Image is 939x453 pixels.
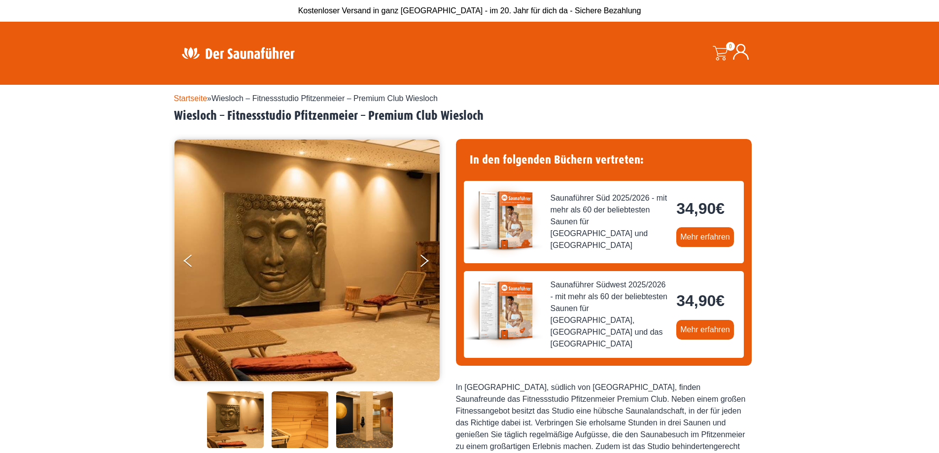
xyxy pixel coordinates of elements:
span: Kostenloser Versand in ganz [GEOGRAPHIC_DATA] - im 20. Jahr für dich da - Sichere Bezahlung [298,6,641,15]
img: der-saunafuehrer-2025-sued.jpg [464,181,543,260]
a: Mehr erfahren [676,320,734,340]
h2: Wiesloch – Fitnessstudio Pfitzenmeier – Premium Club Wiesloch [174,108,765,124]
span: Saunaführer Südwest 2025/2026 - mit mehr als 60 der beliebtesten Saunen für [GEOGRAPHIC_DATA], [G... [551,279,669,350]
bdi: 34,90 [676,200,725,217]
button: Previous [184,250,209,275]
bdi: 34,90 [676,292,725,310]
span: » [174,94,438,103]
a: Mehr erfahren [676,227,734,247]
span: 0 [726,42,735,51]
button: Next [418,250,443,275]
img: der-saunafuehrer-2025-suedwest.jpg [464,271,543,350]
span: € [716,292,725,310]
span: Wiesloch – Fitnessstudio Pfitzenmeier – Premium Club Wiesloch [211,94,438,103]
a: Startseite [174,94,208,103]
span: € [716,200,725,217]
span: Saunaführer Süd 2025/2026 - mit mehr als 60 der beliebtesten Saunen für [GEOGRAPHIC_DATA] und [GE... [551,192,669,251]
h4: In den folgenden Büchern vertreten: [464,147,744,173]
